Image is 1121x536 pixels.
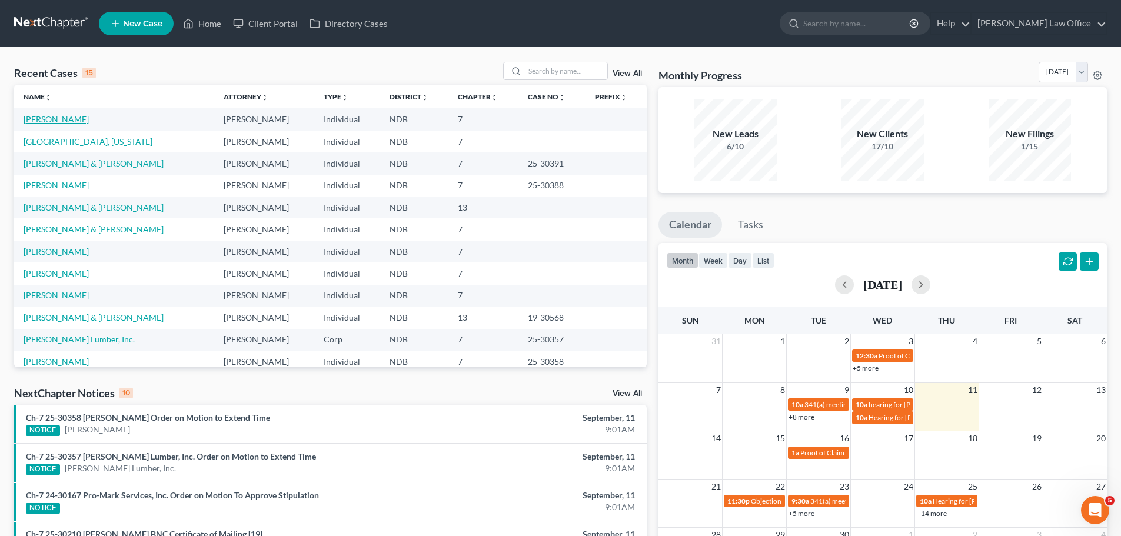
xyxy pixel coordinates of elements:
[390,92,428,101] a: Districtunfold_more
[14,66,96,80] div: Recent Cases
[967,383,979,397] span: 11
[214,175,314,197] td: [PERSON_NAME]
[744,315,765,325] span: Mon
[843,334,850,348] span: 2
[879,351,1052,360] span: Proof of Claim Deadline - Standard for [PERSON_NAME]
[903,383,914,397] span: 10
[440,424,635,435] div: 9:01AM
[1036,334,1043,348] span: 5
[967,480,979,494] span: 25
[518,307,586,328] td: 19-30568
[380,241,449,262] td: NDB
[1067,315,1082,325] span: Sat
[448,307,518,328] td: 13
[518,152,586,174] td: 25-30391
[314,108,380,130] td: Individual
[214,307,314,328] td: [PERSON_NAME]
[458,92,498,101] a: Chapterunfold_more
[24,312,164,322] a: [PERSON_NAME] & [PERSON_NAME]
[518,351,586,372] td: 25-30358
[1105,496,1115,505] span: 5
[314,262,380,284] td: Individual
[224,92,268,101] a: Attorneyunfold_more
[82,68,96,78] div: 15
[620,94,627,101] i: unfold_more
[119,388,133,398] div: 10
[24,247,89,257] a: [PERSON_NAME]
[774,480,786,494] span: 22
[380,131,449,152] td: NDB
[380,351,449,372] td: NDB
[1095,383,1107,397] span: 13
[907,334,914,348] span: 3
[856,400,867,409] span: 10a
[931,13,970,34] a: Help
[595,92,627,101] a: Prefixunfold_more
[933,497,1024,505] span: Hearing for [PERSON_NAME]
[518,329,586,351] td: 25-30357
[989,127,1071,141] div: New Filings
[856,413,867,422] span: 10a
[774,431,786,445] span: 15
[863,278,902,291] h2: [DATE]
[448,175,518,197] td: 7
[380,307,449,328] td: NDB
[380,329,449,351] td: NDB
[26,425,60,436] div: NOTICE
[440,451,635,462] div: September, 11
[613,389,642,398] a: View All
[810,497,986,505] span: 341(a) meeting for [PERSON_NAME] & [PERSON_NAME]
[803,12,911,34] input: Search by name...
[853,364,879,372] a: +5 more
[448,197,518,218] td: 13
[24,268,89,278] a: [PERSON_NAME]
[380,197,449,218] td: NDB
[314,351,380,372] td: Individual
[1031,383,1043,397] span: 12
[380,218,449,240] td: NDB
[727,497,750,505] span: 11:30p
[304,13,394,34] a: Directory Cases
[380,285,449,307] td: NDB
[448,152,518,174] td: 7
[24,114,89,124] a: [PERSON_NAME]
[920,497,932,505] span: 10a
[214,285,314,307] td: [PERSON_NAME]
[314,131,380,152] td: Individual
[869,413,1023,422] span: Hearing for [PERSON_NAME] & [PERSON_NAME]
[751,497,937,505] span: Objections to Discharge Due (PFMC-7) for [PERSON_NAME]
[440,490,635,501] div: September, 11
[314,241,380,262] td: Individual
[667,252,698,268] button: month
[694,127,777,141] div: New Leads
[24,357,89,367] a: [PERSON_NAME]
[440,462,635,474] div: 9:01AM
[811,315,826,325] span: Tue
[26,464,60,475] div: NOTICE
[752,252,774,268] button: list
[448,241,518,262] td: 7
[214,262,314,284] td: [PERSON_NAME]
[710,334,722,348] span: 31
[658,68,742,82] h3: Monthly Progress
[24,137,152,147] a: [GEOGRAPHIC_DATA], [US_STATE]
[972,13,1106,34] a: [PERSON_NAME] Law Office
[123,19,162,28] span: New Case
[791,400,803,409] span: 10a
[903,431,914,445] span: 17
[841,127,924,141] div: New Clients
[779,383,786,397] span: 8
[65,462,176,474] a: [PERSON_NAME] Lumber, Inc.
[314,307,380,328] td: Individual
[24,202,164,212] a: [PERSON_NAME] & [PERSON_NAME]
[380,152,449,174] td: NDB
[448,218,518,240] td: 7
[214,152,314,174] td: [PERSON_NAME]
[800,448,984,457] span: Proof of Claim Deadline - Government for [PERSON_NAME]
[24,334,135,344] a: [PERSON_NAME] Lumber, Inc.
[841,141,924,152] div: 17/10
[214,197,314,218] td: [PERSON_NAME]
[214,218,314,240] td: [PERSON_NAME]
[528,92,566,101] a: Case Nounfold_more
[1031,480,1043,494] span: 26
